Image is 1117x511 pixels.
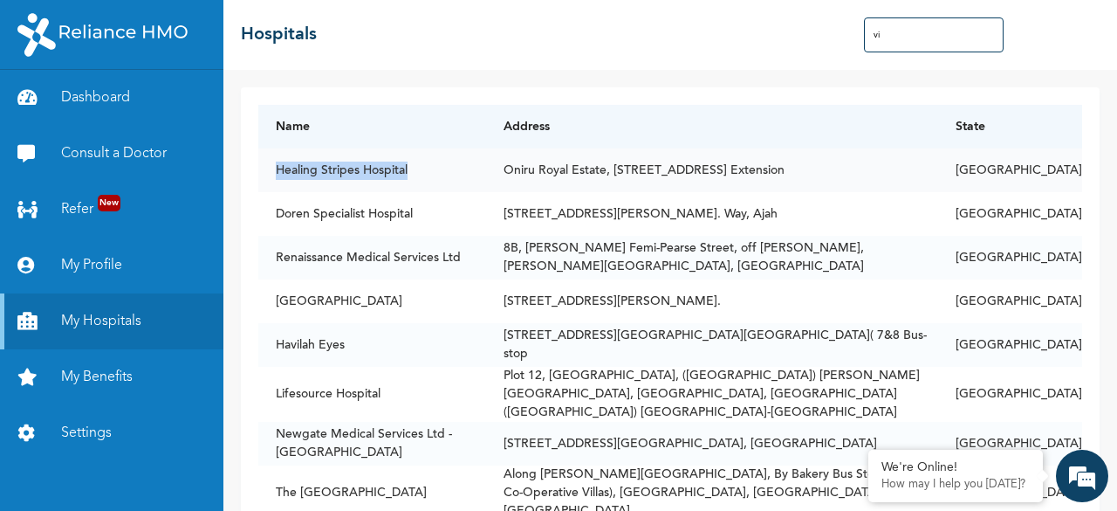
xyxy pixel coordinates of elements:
td: Havilah Eyes [258,323,486,367]
textarea: Type your message and hit 'Enter' [9,362,332,423]
td: [STREET_ADDRESS][PERSON_NAME]. Way, Ajah [486,192,938,236]
td: [GEOGRAPHIC_DATA] [938,367,1082,422]
td: Newgate Medical Services Ltd - [GEOGRAPHIC_DATA] [258,422,486,466]
td: [GEOGRAPHIC_DATA] [938,148,1082,192]
td: [GEOGRAPHIC_DATA] [258,280,486,323]
img: d_794563401_company_1708531726252_794563401 [32,87,71,131]
span: New [98,195,120,211]
td: Oniru Royal Estate, [STREET_ADDRESS] Extension [486,148,938,192]
th: State [938,105,1082,148]
img: RelianceHMO's Logo [17,13,188,57]
td: Lifesource Hospital [258,367,486,422]
td: Doren Specialist Hospital [258,192,486,236]
span: We're online! [101,162,241,339]
td: [STREET_ADDRESS][GEOGRAPHIC_DATA][GEOGRAPHIC_DATA]( 7&8 Bus- stop [486,323,938,367]
th: Name [258,105,486,148]
td: Healing Stripes Hospital [258,148,486,192]
input: Search Hospitals... [864,17,1004,52]
td: [GEOGRAPHIC_DATA] [938,280,1082,323]
h2: Hospitals [241,22,317,48]
td: [GEOGRAPHIC_DATA] [938,192,1082,236]
span: Conversation [9,453,171,466]
div: FAQs [171,423,333,477]
div: We're Online! [881,460,1030,475]
td: [STREET_ADDRESS][PERSON_NAME]. [486,280,938,323]
div: Minimize live chat window [286,9,328,51]
th: Address [486,105,938,148]
td: Renaissance Medical Services Ltd [258,236,486,280]
div: Chat with us now [91,98,293,121]
td: [GEOGRAPHIC_DATA] [938,422,1082,466]
p: How may I help you today? [881,478,1030,492]
td: Plot 12, [GEOGRAPHIC_DATA], ([GEOGRAPHIC_DATA]) [PERSON_NAME][GEOGRAPHIC_DATA], [GEOGRAPHIC_DATA]... [486,367,938,422]
td: [GEOGRAPHIC_DATA] [938,236,1082,280]
td: [GEOGRAPHIC_DATA] [938,323,1082,367]
td: 8B, [PERSON_NAME] Femi-Pearse Street, off [PERSON_NAME], [PERSON_NAME][GEOGRAPHIC_DATA], [GEOGRAP... [486,236,938,280]
td: [STREET_ADDRESS][GEOGRAPHIC_DATA], [GEOGRAPHIC_DATA] [486,422,938,466]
